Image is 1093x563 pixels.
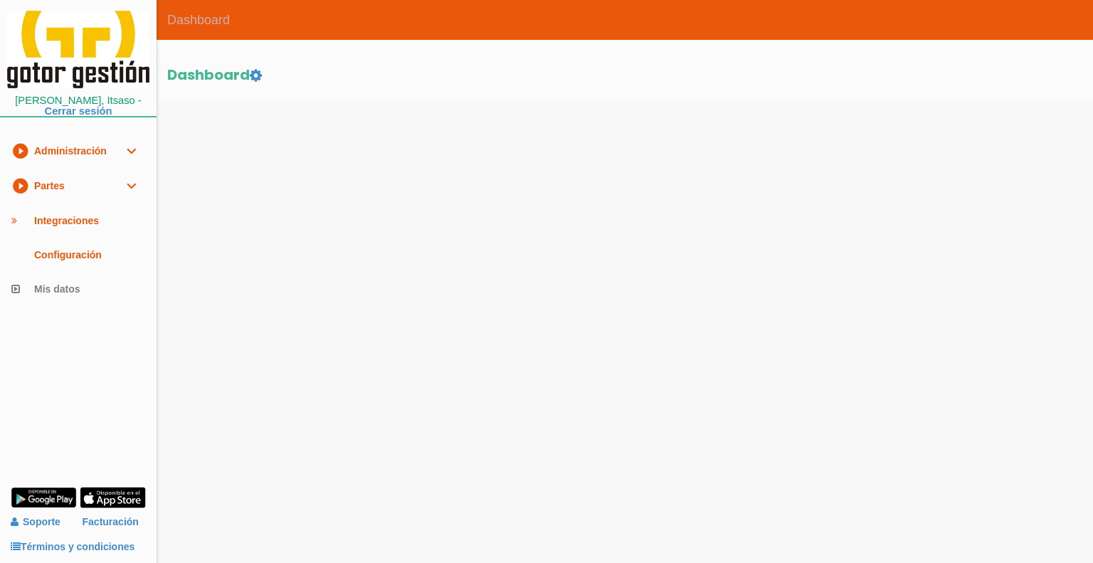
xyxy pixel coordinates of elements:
i: expand_more [122,134,139,168]
i: expand_more [122,169,139,203]
h2: Dashboard [167,67,1082,83]
img: google-play.png [11,487,77,508]
a: Cerrar sesión [45,105,112,117]
img: app-store.png [80,487,146,508]
img: itcons-logo [7,11,149,88]
span: Dashboard [157,2,241,38]
a: Términos y condiciones [11,541,134,552]
i: play_circle_filled [11,134,28,168]
i: play_circle_filled [11,169,28,203]
a: Facturación [83,510,139,535]
a: Soporte [11,516,60,527]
